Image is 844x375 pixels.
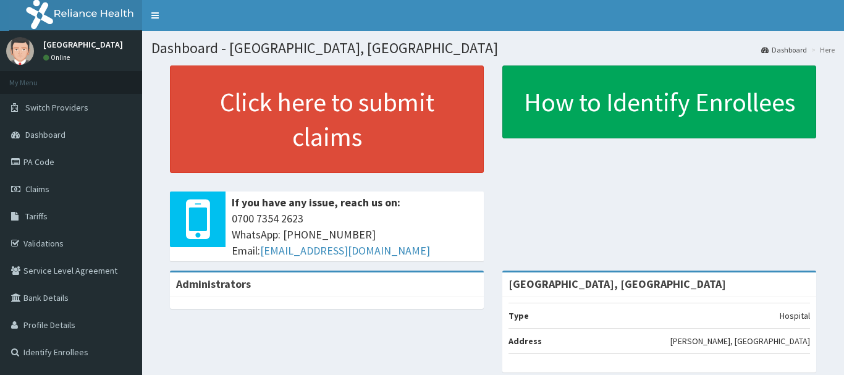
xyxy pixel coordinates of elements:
span: Switch Providers [25,102,88,113]
span: Tariffs [25,211,48,222]
a: [EMAIL_ADDRESS][DOMAIN_NAME] [260,243,430,258]
a: Online [43,53,73,62]
b: Administrators [176,277,251,291]
img: User Image [6,37,34,65]
a: How to Identify Enrollees [502,65,816,138]
b: Address [509,335,542,347]
span: 0700 7354 2623 WhatsApp: [PHONE_NUMBER] Email: [232,211,478,258]
p: [GEOGRAPHIC_DATA] [43,40,123,49]
strong: [GEOGRAPHIC_DATA], [GEOGRAPHIC_DATA] [509,277,726,291]
span: Dashboard [25,129,65,140]
b: Type [509,310,529,321]
li: Here [808,44,835,55]
a: Dashboard [761,44,807,55]
a: Click here to submit claims [170,65,484,173]
p: Hospital [780,310,810,322]
span: Claims [25,183,49,195]
h1: Dashboard - [GEOGRAPHIC_DATA], [GEOGRAPHIC_DATA] [151,40,835,56]
b: If you have any issue, reach us on: [232,195,400,209]
p: [PERSON_NAME], [GEOGRAPHIC_DATA] [670,335,810,347]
